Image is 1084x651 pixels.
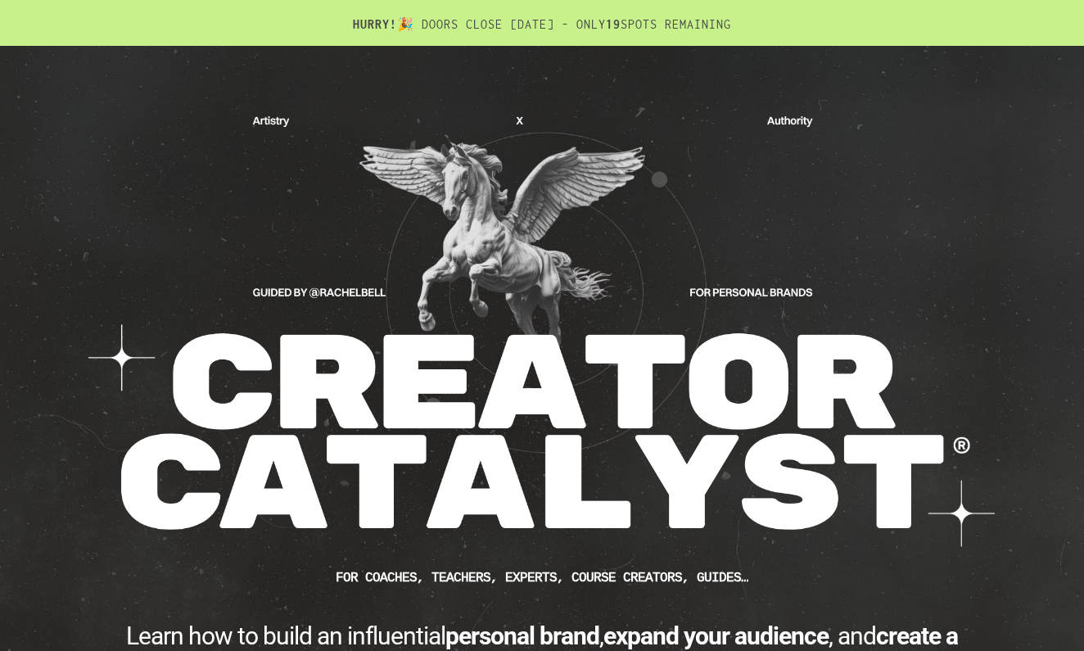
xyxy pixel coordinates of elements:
[603,622,829,650] b: expand your audience
[445,622,599,650] b: personal brand
[606,17,621,31] b: 19
[336,570,748,585] b: FOR Coaches, teachers, experts, course creators, guides…
[92,16,992,46] h2: 🎉 DOORS CLOSE [DATE] - ONLY SPOTS REMAINING
[353,17,397,31] b: HURRY!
